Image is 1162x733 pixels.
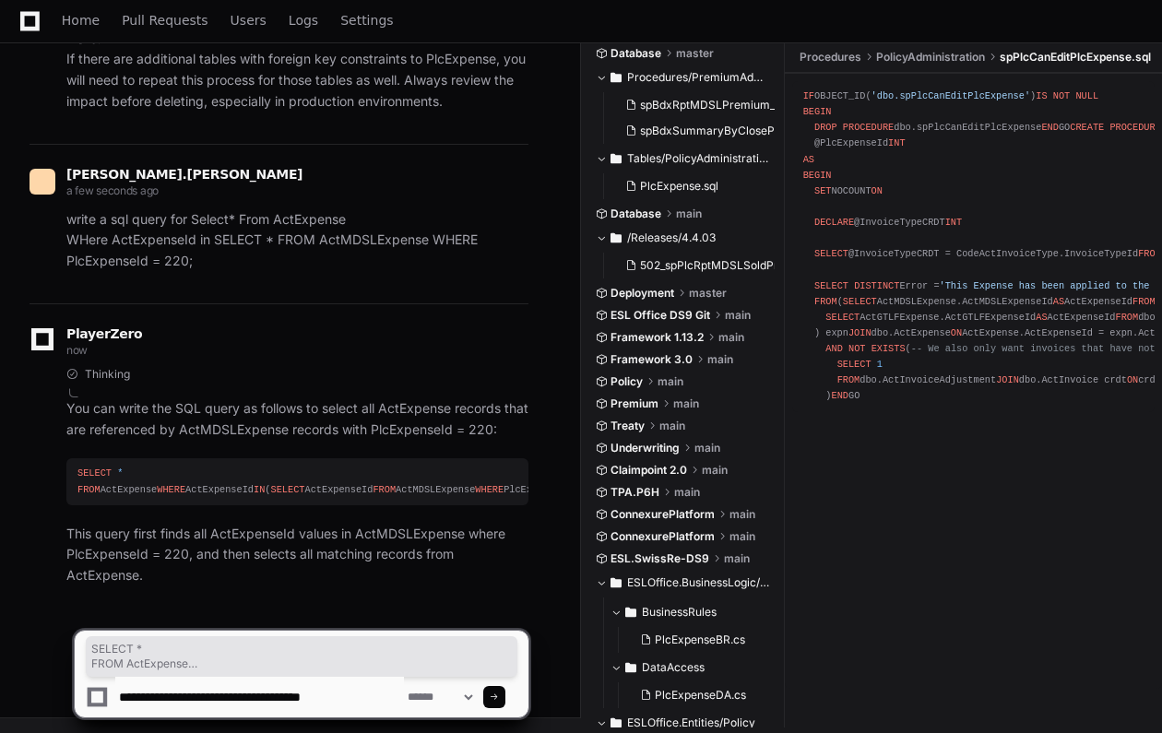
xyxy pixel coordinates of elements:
span: FROM [1132,296,1156,307]
span: SELECT [814,279,848,290]
span: 'dbo.spPlcCanEditPlcExpense' [871,90,1031,101]
span: main [724,551,750,566]
span: Treaty [611,419,645,433]
span: main [729,529,755,544]
button: BusinessRules [611,597,771,627]
svg: Directory [611,148,622,170]
span: Database [611,207,661,221]
span: SELECT [814,248,848,259]
span: NOT [848,343,865,354]
span: TPA.P6H [611,485,659,500]
div: OBJECT_ID( ) dbo.spPlcCanEditPlcExpense GO dbo.spPlcCanEditPlcExpense @PlcExpenseId NOCOUNT @Invo... [803,89,1144,405]
span: Thinking [85,367,130,382]
span: JOIN [996,374,1019,385]
span: 502_spPlcRptMDSLSoldPremiumBdxExport.sql [640,258,886,273]
span: master [676,46,714,61]
span: FROM [1138,248,1161,259]
span: master [689,286,727,301]
span: main [729,507,755,522]
span: WHERE [475,484,504,495]
span: Database [611,46,661,61]
span: Settings [340,15,393,26]
span: BEGIN [803,106,832,117]
span: FROM [837,374,860,385]
svg: Directory [611,572,622,594]
span: AND [825,343,842,354]
span: ESL Office DS9 Git [611,308,710,323]
span: main [674,485,700,500]
span: PROCEDURE [1109,122,1160,133]
button: /Releases/4.4.03 [596,223,771,253]
span: Framework 3.0 [611,352,693,367]
button: Tables/PolicyAdministration [596,144,771,173]
span: DISTINCT [854,279,899,290]
p: This query first finds all ActExpenseId values in ActMDSLExpense where PlcExpenseId = 220, and th... [66,524,528,586]
span: main [718,330,744,345]
span: IN [254,484,265,495]
span: [PERSON_NAME].[PERSON_NAME] [66,167,302,182]
button: spBdxRptMDSLPremium_FairmontExport.sql [618,92,775,118]
span: AS [803,153,814,164]
span: spPlcCanEditPlcExpense.sql [1000,50,1151,65]
span: Framework 1.13.2 [611,330,704,345]
span: IF [803,90,814,101]
span: 1 [877,359,883,370]
span: ON [951,327,962,338]
span: Home [62,15,100,26]
span: Users [231,15,267,26]
svg: Directory [611,227,622,249]
span: 'This Expense has been applied to the ' [940,279,1161,290]
span: ON [871,185,883,196]
button: Procedures/PremiumAdministration [596,63,771,92]
span: a few seconds ago [66,183,159,197]
span: main [707,352,733,367]
span: Underwriting [611,441,680,455]
span: SELECT [837,359,871,370]
span: END [1041,122,1058,133]
span: INT [945,217,962,228]
span: SELECT [843,296,877,307]
span: BEGIN [803,170,832,181]
span: Procedures [800,50,861,65]
span: FROM [373,484,396,495]
span: NULL [1075,90,1098,101]
span: IS [1036,90,1047,101]
span: SELECT [825,312,860,323]
span: SET [814,185,831,196]
span: AS [1036,312,1047,323]
span: JOIN [848,327,871,338]
span: ConnexurePlatform [611,529,715,544]
p: If there are additional tables with foreign key constraints to PlcExpense, you will need to repea... [66,29,528,112]
span: CREATE [1070,122,1104,133]
span: INT [888,137,905,148]
span: ESLOffice.BusinessLogic/Policy [627,575,771,590]
strong: Note: [66,30,101,46]
span: Procedures/PremiumAdministration [627,70,771,85]
span: NOT [1053,90,1070,101]
span: main [702,463,728,478]
span: SELECT [271,484,305,495]
span: Claimpoint 2.0 [611,463,687,478]
span: AS [1053,296,1064,307]
button: spBdxSummaryByClosePeriod.sql [618,118,775,144]
span: FROM [77,484,101,495]
span: FROM [1116,312,1139,323]
span: spBdxSummaryByClosePeriod.sql [640,124,819,138]
span: SELECT * FROM ActExpense WHERE ActExpenseId IN ( SELECT ActExpenseId FROM ActMDSLExpense WHERE Pl... [91,642,512,671]
button: PlcExpense.sql [618,173,760,199]
span: END [831,390,848,401]
span: now [66,343,88,357]
span: Premium [611,396,658,411]
span: PolicyAdministration [876,50,985,65]
span: main [673,396,699,411]
div: ActExpense ActExpenseId ( ActExpenseId ActMDSLExpense PlcExpenseId ); [77,466,517,497]
span: spBdxRptMDSLPremium_FairmontExport.sql [640,98,873,112]
span: DECLARE [814,217,854,228]
button: ESLOffice.BusinessLogic/Policy [596,568,771,597]
span: /Releases/4.4.03 [627,231,716,245]
span: ESL.SwissRe-DS9 [611,551,709,566]
span: PlcExpense.sql [640,179,718,194]
svg: Directory [611,66,622,89]
span: ON [1127,374,1138,385]
span: Tables/PolicyAdministration [627,151,771,166]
